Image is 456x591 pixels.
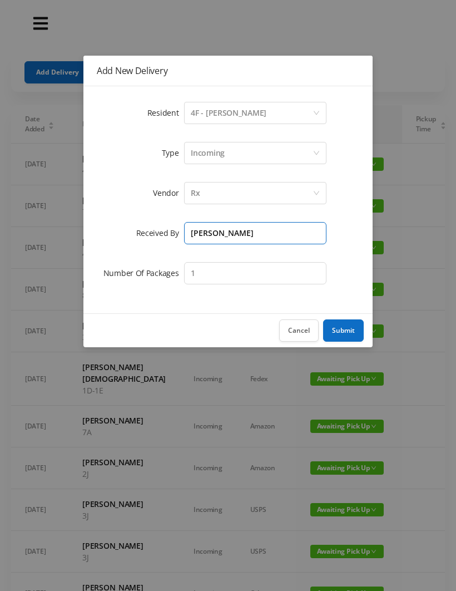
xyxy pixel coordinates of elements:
div: Add New Delivery [97,65,359,77]
label: Type [162,147,185,158]
div: Rx [191,183,200,204]
i: icon: down [313,190,320,198]
label: Number Of Packages [103,268,185,278]
i: icon: down [313,150,320,157]
label: Vendor [153,188,184,198]
input: Enter Name [184,222,326,244]
div: Incoming [191,142,225,164]
label: Resident [147,107,185,118]
button: Submit [323,319,364,342]
form: Add New Delivery [97,100,359,287]
i: icon: down [313,110,320,117]
div: 4F - Rebecca Gildiner [191,102,266,124]
label: Received By [136,228,185,238]
button: Cancel [279,319,319,342]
